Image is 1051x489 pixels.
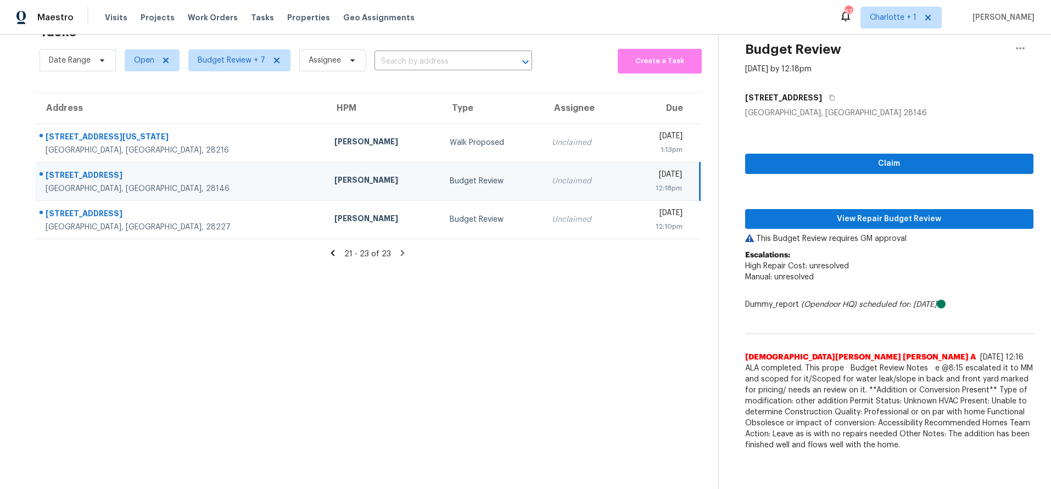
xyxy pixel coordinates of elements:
[344,250,391,258] span: 21 - 23 of 23
[374,53,501,70] input: Search by address
[633,131,683,144] div: [DATE]
[745,154,1033,174] button: Claim
[745,44,841,55] h2: Budget Review
[441,93,543,123] th: Type
[745,352,976,363] span: [DEMOGRAPHIC_DATA][PERSON_NAME] [PERSON_NAME] A
[552,137,616,148] div: Unclaimed
[845,7,852,18] div: 57
[251,14,274,21] span: Tasks
[754,212,1025,226] span: View Repair Budget Review
[754,157,1025,171] span: Claim
[822,88,837,108] button: Copy Address
[518,54,533,70] button: Open
[968,12,1035,23] span: [PERSON_NAME]
[870,12,916,23] span: Charlotte + 1
[334,213,432,227] div: [PERSON_NAME]
[552,176,616,187] div: Unclaimed
[801,301,857,308] i: (Opendoor HQ)
[450,137,534,148] div: Walk Proposed
[450,214,534,225] div: Budget Review
[552,214,616,225] div: Unclaimed
[141,12,175,23] span: Projects
[46,183,317,194] div: [GEOGRAPHIC_DATA], [GEOGRAPHIC_DATA], 28146
[859,301,937,308] i: scheduled for: [DATE]
[624,93,700,123] th: Due
[745,273,814,281] span: Manual: unresolved
[334,175,432,188] div: [PERSON_NAME]
[745,299,1033,310] div: Dummy_report
[745,233,1033,244] p: This Budget Review requires GM approval
[46,145,317,156] div: [GEOGRAPHIC_DATA], [GEOGRAPHIC_DATA], 28216
[745,64,812,75] div: [DATE] by 12:18pm
[49,55,91,66] span: Date Range
[844,363,935,374] span: Budget Review Notes
[745,251,790,259] b: Escalations:
[980,353,1024,361] span: [DATE] 12:16
[37,12,74,23] span: Maestro
[745,92,822,103] h5: [STREET_ADDRESS]
[543,93,624,123] th: Assignee
[326,93,441,123] th: HPM
[46,131,317,145] div: [STREET_ADDRESS][US_STATE]
[287,12,330,23] span: Properties
[46,222,317,233] div: [GEOGRAPHIC_DATA], [GEOGRAPHIC_DATA], 28227
[188,12,238,23] span: Work Orders
[343,12,415,23] span: Geo Assignments
[46,170,317,183] div: [STREET_ADDRESS]
[334,136,432,150] div: [PERSON_NAME]
[450,176,534,187] div: Budget Review
[745,363,1033,451] span: ALA completed. This property has an mold issue time @8:15 escalated it to MM and scoped for it/Sc...
[134,55,154,66] span: Open
[633,169,682,183] div: [DATE]
[46,208,317,222] div: [STREET_ADDRESS]
[633,207,683,221] div: [DATE]
[745,262,849,270] span: High Repair Cost: unresolved
[105,12,127,23] span: Visits
[40,26,76,37] h2: Tasks
[623,55,696,68] span: Create a Task
[633,221,683,232] div: 12:10pm
[309,55,341,66] span: Assignee
[35,93,326,123] th: Address
[618,49,702,74] button: Create a Task
[198,55,265,66] span: Budget Review + 7
[633,183,682,194] div: 12:18pm
[745,209,1033,229] button: View Repair Budget Review
[633,144,683,155] div: 1:13pm
[745,108,1033,119] div: [GEOGRAPHIC_DATA], [GEOGRAPHIC_DATA] 28146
